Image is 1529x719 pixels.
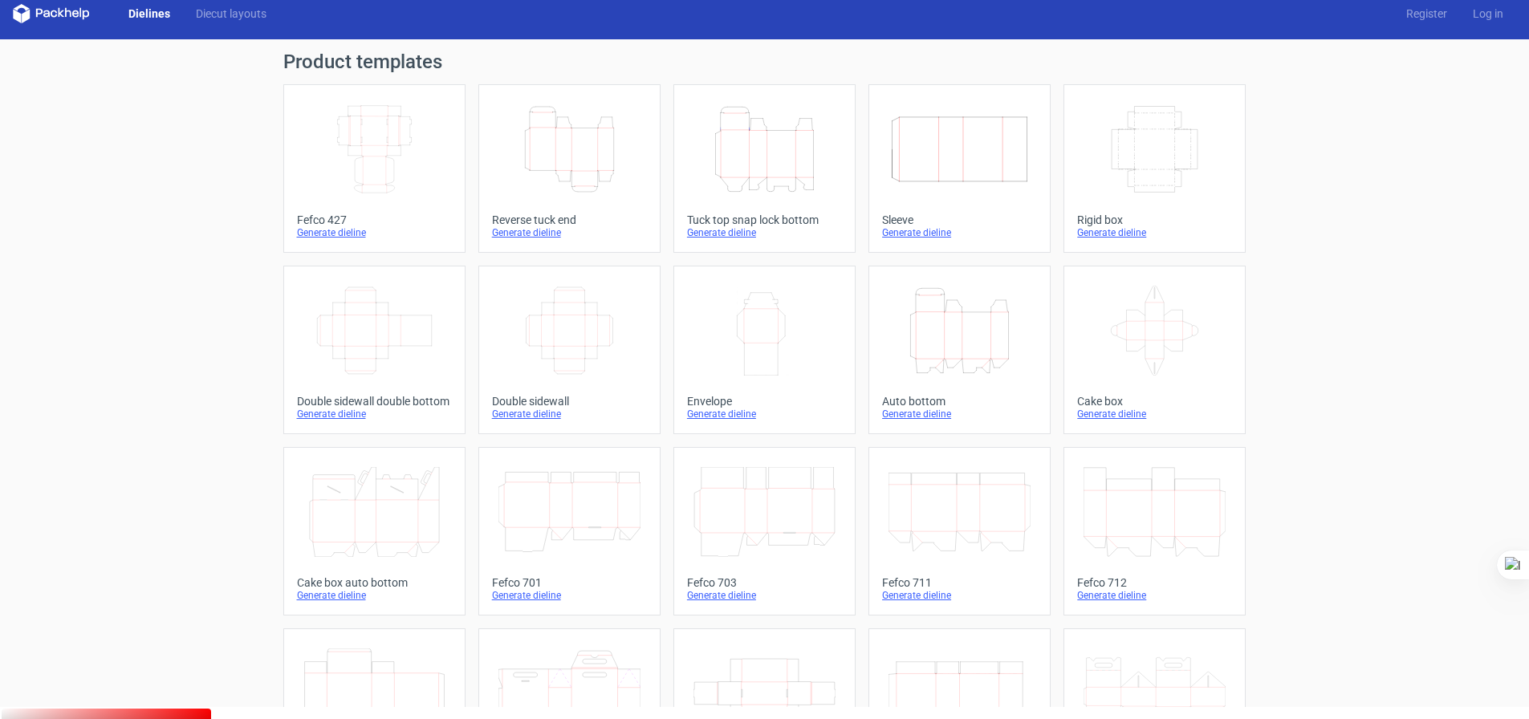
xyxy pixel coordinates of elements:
div: Tuck top snap lock bottom [687,213,842,226]
div: Rigid box [1077,213,1232,226]
div: Generate dieline [1077,408,1232,420]
div: Generate dieline [492,226,647,239]
div: Generate dieline [882,226,1037,239]
div: Generate dieline [297,226,452,239]
div: Generate dieline [492,589,647,602]
a: Dielines [116,6,183,22]
a: Double sidewallGenerate dieline [478,266,661,434]
div: Generate dieline [687,589,842,602]
div: Generate dieline [687,226,842,239]
div: Fefco 701 [492,576,647,589]
div: Fefco 427 [297,213,452,226]
a: Cake boxGenerate dieline [1063,266,1246,434]
div: Sleeve [882,213,1037,226]
div: Cake box auto bottom [297,576,452,589]
div: Reverse tuck end [492,213,647,226]
a: Fefco 712Generate dieline [1063,447,1246,615]
div: Generate dieline [297,589,452,602]
div: Fefco 703 [687,576,842,589]
a: Fefco 427Generate dieline [283,84,466,253]
div: Generate dieline [687,408,842,420]
a: Auto bottomGenerate dieline [868,266,1051,434]
a: Rigid boxGenerate dieline [1063,84,1246,253]
div: Generate dieline [882,408,1037,420]
h1: Product templates [283,52,1246,71]
a: SleeveGenerate dieline [868,84,1051,253]
div: Generate dieline [1077,589,1232,602]
a: Reverse tuck endGenerate dieline [478,84,661,253]
div: Double sidewall [492,395,647,408]
a: Double sidewall double bottomGenerate dieline [283,266,466,434]
a: EnvelopeGenerate dieline [673,266,856,434]
div: Double sidewall double bottom [297,395,452,408]
a: Fefco 701Generate dieline [478,447,661,615]
div: Envelope [687,395,842,408]
a: Log in [1460,6,1516,22]
div: Generate dieline [882,589,1037,602]
div: Fefco 712 [1077,576,1232,589]
div: Generate dieline [492,408,647,420]
div: Fefco 711 [882,576,1037,589]
a: Fefco 711Generate dieline [868,447,1051,615]
a: Fefco 703Generate dieline [673,447,856,615]
a: Tuck top snap lock bottomGenerate dieline [673,84,856,253]
a: Register [1393,6,1460,22]
div: Generate dieline [297,408,452,420]
div: Generate dieline [1077,226,1232,239]
div: Cake box [1077,395,1232,408]
a: Diecut layouts [183,6,279,22]
div: Auto bottom [882,395,1037,408]
a: Cake box auto bottomGenerate dieline [283,447,466,615]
